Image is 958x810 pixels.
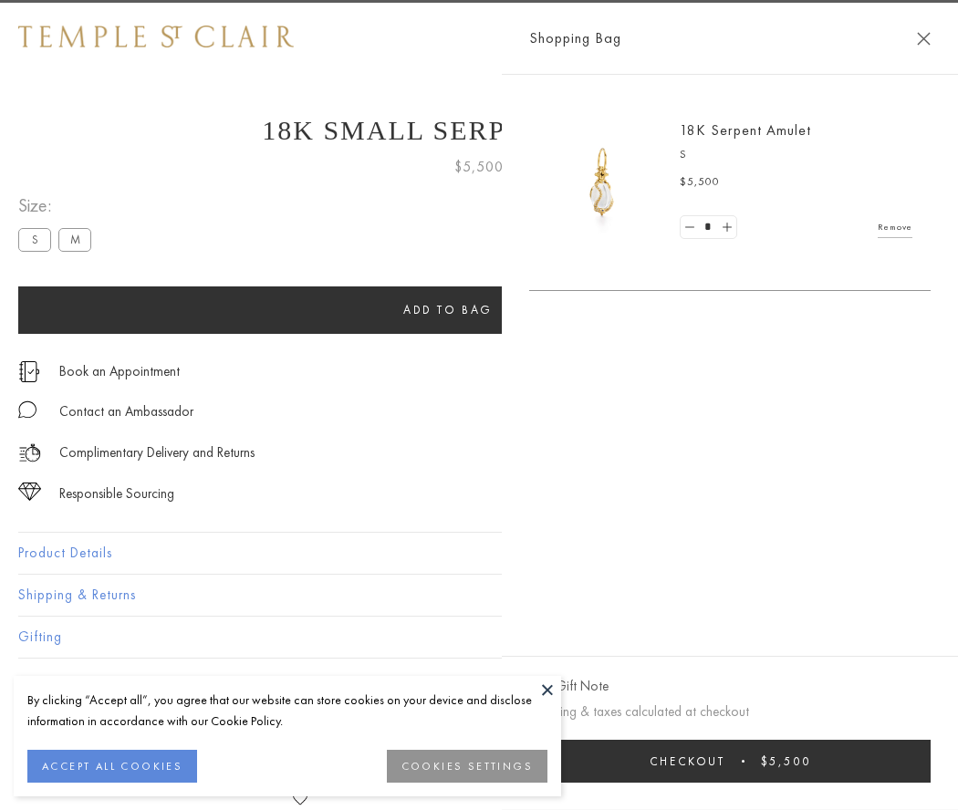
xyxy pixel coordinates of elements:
[529,740,931,783] button: Checkout $5,500
[59,361,180,381] a: Book an Appointment
[529,675,609,698] button: Add Gift Note
[18,26,294,47] img: Temple St. Clair
[650,753,725,769] span: Checkout
[27,690,547,732] div: By clicking “Accept all”, you agree that our website can store cookies on your device and disclos...
[18,533,940,574] button: Product Details
[761,753,811,769] span: $5,500
[387,750,547,783] button: COOKIES SETTINGS
[18,115,940,146] h1: 18K Small Serpent Amulet
[717,216,735,239] a: Set quantity to 2
[59,483,174,505] div: Responsible Sourcing
[454,155,504,179] span: $5,500
[18,361,40,382] img: icon_appointment.svg
[18,483,41,501] img: icon_sourcing.svg
[18,191,99,221] span: Size:
[18,617,940,658] button: Gifting
[680,173,720,192] span: $5,500
[403,302,493,317] span: Add to bag
[547,128,657,237] img: P51836-E11SERPPV
[18,400,36,419] img: MessageIcon-01_2.svg
[27,750,197,783] button: ACCEPT ALL COOKIES
[18,441,41,464] img: icon_delivery.svg
[680,120,811,140] a: 18K Serpent Amulet
[917,32,931,46] button: Close Shopping Bag
[59,441,255,464] p: Complimentary Delivery and Returns
[680,146,912,164] p: S
[529,701,931,723] p: Shipping & taxes calculated at checkout
[58,228,91,251] label: M
[59,400,193,423] div: Contact an Ambassador
[18,575,940,616] button: Shipping & Returns
[18,286,878,334] button: Add to bag
[878,217,912,237] a: Remove
[681,216,699,239] a: Set quantity to 0
[18,228,51,251] label: S
[529,26,621,50] span: Shopping Bag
